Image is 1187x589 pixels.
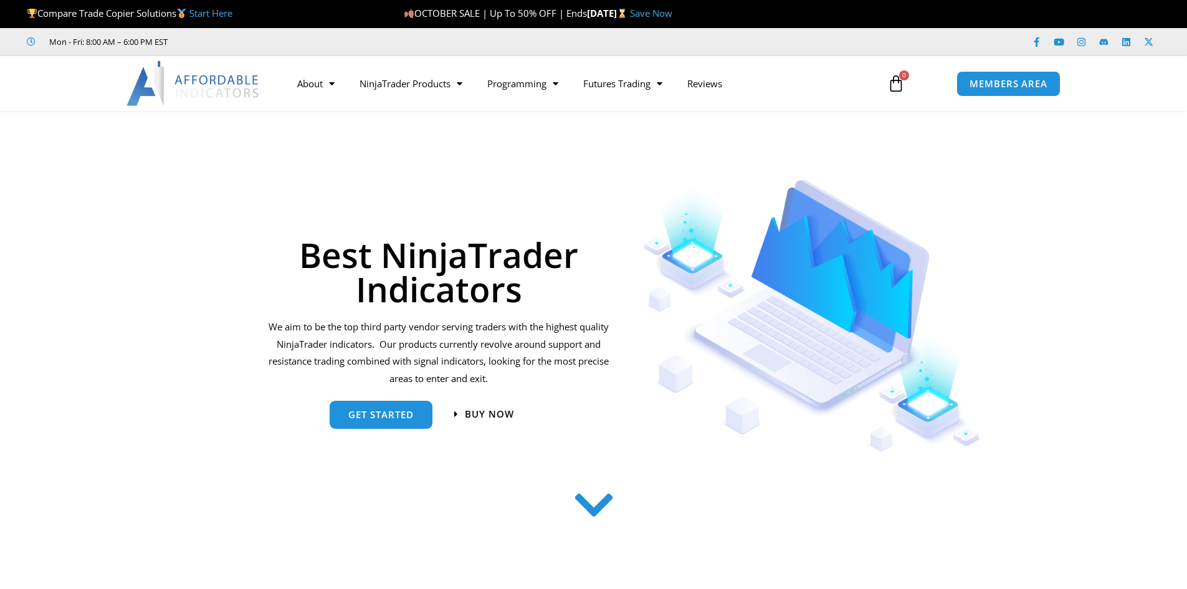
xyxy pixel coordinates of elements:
p: We aim to be the top third party vendor serving traders with the highest quality NinjaTrader indi... [267,318,611,388]
h1: Best NinjaTrader Indicators [267,237,611,306]
a: 0 [869,65,923,102]
img: ⌛ [617,9,627,18]
span: Compare Trade Copier Solutions [27,7,232,19]
img: 🏆 [27,9,37,18]
a: Start Here [189,7,232,19]
iframe: Customer reviews powered by Trustpilot [185,36,372,48]
img: 🍂 [404,9,414,18]
span: Buy now [465,409,514,419]
a: Buy now [454,409,514,419]
span: Mon - Fri: 8:00 AM – 6:00 PM EST [46,34,168,49]
a: MEMBERS AREA [956,71,1061,97]
a: NinjaTrader Products [347,69,475,98]
img: 🥇 [177,9,186,18]
a: Programming [475,69,571,98]
a: Futures Trading [571,69,675,98]
img: Indicators 1 | Affordable Indicators – NinjaTrader [643,180,981,452]
nav: Menu [285,69,873,98]
a: Save Now [630,7,672,19]
span: 0 [899,70,909,80]
img: LogoAI | Affordable Indicators – NinjaTrader [126,61,260,106]
a: About [285,69,347,98]
a: Reviews [675,69,735,98]
strong: [DATE] [587,7,630,19]
a: get started [330,401,432,429]
span: MEMBERS AREA [970,79,1047,89]
span: OCTOBER SALE | Up To 50% OFF | Ends [404,7,587,19]
span: get started [348,410,414,419]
